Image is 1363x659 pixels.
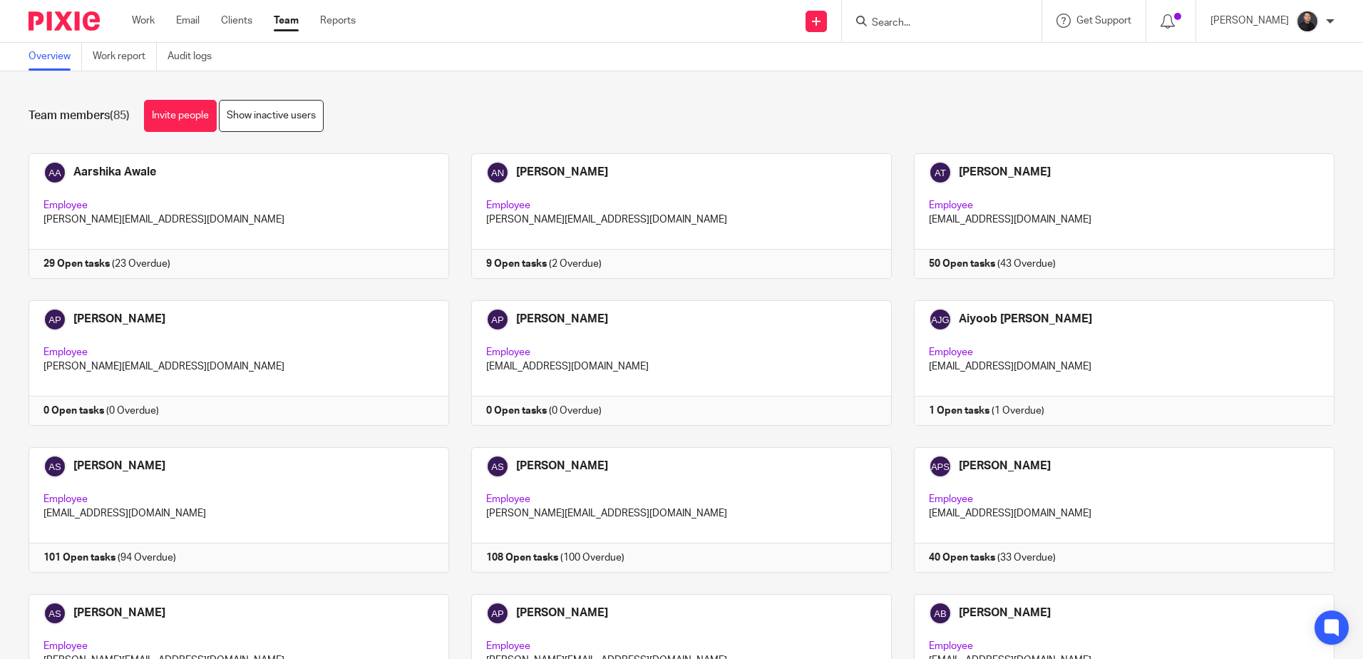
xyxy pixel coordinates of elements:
a: Reports [320,14,356,28]
span: Get Support [1076,16,1131,26]
a: Work report [93,43,157,71]
a: Work [132,14,155,28]
input: Search [870,17,999,30]
a: Clients [221,14,252,28]
a: Show inactive users [219,100,324,132]
h1: Team members [29,108,130,123]
a: Audit logs [168,43,222,71]
a: Team [274,14,299,28]
img: Pixie [29,11,100,31]
p: [PERSON_NAME] [1210,14,1289,28]
img: My%20Photo.jpg [1296,10,1319,33]
span: (85) [110,110,130,121]
a: Email [176,14,200,28]
a: Overview [29,43,82,71]
a: Invite people [144,100,217,132]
